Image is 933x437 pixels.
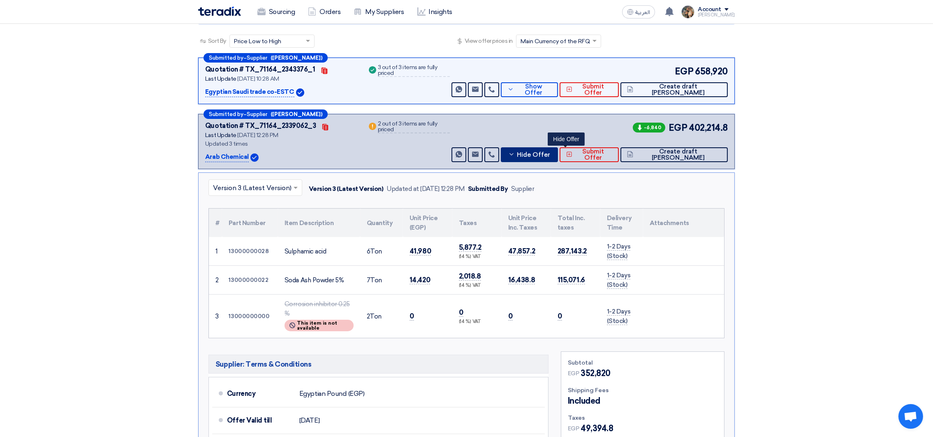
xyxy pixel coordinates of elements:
a: My Suppliers [347,3,410,21]
div: [PERSON_NAME] [698,13,735,17]
td: Ton [360,266,403,295]
div: Account [698,6,721,13]
th: Attachments [643,209,724,237]
div: Subtotal [568,358,718,367]
div: (14 %) VAT [459,282,495,289]
td: 13000000028 [222,237,278,266]
div: Submitted By [468,184,508,194]
div: Shipping Fees [568,386,718,395]
span: 14,420 [410,276,430,284]
div: Egyptian Pound (EGP) [299,386,364,402]
div: (14 %) VAT [459,253,495,260]
b: ([PERSON_NAME]) [271,55,322,60]
button: Create draft [PERSON_NAME] [620,82,728,97]
span: 2,018.8 [459,272,481,281]
span: 16,438.8 [508,276,535,284]
div: Updated 3 times [205,139,357,148]
img: Teradix logo [198,7,241,16]
span: Supplier [247,112,267,117]
span: Supplier [247,55,267,60]
span: Included [568,395,600,407]
div: Updated at [DATE] 12:28 PM [387,184,465,194]
span: EGP [568,369,579,378]
span: 0 [410,312,414,321]
div: Currency [227,384,293,404]
span: 7 [367,277,370,284]
th: Unit Price Inc. Taxes [502,209,551,237]
button: Show Offer [501,82,558,97]
img: Verified Account [296,88,304,97]
img: file_1710751448746.jpg [681,5,695,19]
th: Unit Price (EGP) [403,209,452,237]
p: Egyptian Saudi trade co-ESTC [205,87,294,97]
span: العربية [635,9,650,15]
button: Hide Offer [501,147,558,162]
span: Sort By [208,37,226,45]
a: Open chat [898,404,923,429]
div: Corrosion inhibitor 0.25 % [285,300,354,318]
th: # [209,209,222,237]
a: Sourcing [251,3,301,21]
span: 1-2 Days (Stock) [607,243,630,260]
button: العربية [622,5,655,19]
span: 402,214.8 [689,121,728,135]
button: Create draft [PERSON_NAME] [620,147,728,162]
span: Last Update [205,75,236,82]
span: 658,920 [695,65,728,78]
span: 1-2 Days (Stock) [607,272,630,289]
span: Create draft [PERSON_NAME] [635,84,721,96]
img: Verified Account [250,153,259,162]
span: Submitted by [209,55,243,60]
span: -6,840 [633,123,665,132]
span: 47,857.2 [508,247,535,256]
span: Hide Offer [517,152,550,158]
span: [DATE] [299,416,319,425]
button: Submit Offer [560,82,619,97]
span: 352,820 [581,367,611,379]
b: ([PERSON_NAME]) [271,112,322,117]
div: Version 3 (Latest Version) [309,184,384,194]
span: 1-2 Days (Stock) [607,308,630,325]
span: Create draft [PERSON_NAME] [635,149,721,161]
span: Last Update [205,132,236,139]
span: 41,980 [410,247,431,256]
td: Ton [360,237,403,266]
th: Quantity [360,209,403,237]
span: [DATE] 12:28 PM [237,132,278,139]
span: This item is not available [297,321,349,330]
div: Taxes [568,414,718,422]
td: 13000000000 [222,295,278,338]
span: Submit Offer [574,84,612,96]
span: 0 [558,312,562,321]
div: Quotation # TX_71164_2343376_1 [205,65,315,74]
th: Delivery Time [600,209,643,237]
span: EGP [669,121,688,135]
span: EGP [568,424,579,433]
a: Orders [301,3,347,21]
span: 6 [367,248,370,255]
span: Submitted by [209,112,243,117]
th: Item Description [278,209,360,237]
div: Offer Valid till [227,411,293,430]
span: 2 [367,313,370,320]
div: Soda Ash Powder 5% [285,276,354,285]
span: Show Offer [516,84,552,96]
span: [DATE] 10:28 AM [237,75,279,82]
td: 1 [209,237,222,266]
th: Taxes [452,209,502,237]
span: Price Low to High [234,37,281,46]
span: 287,143.2 [558,247,587,256]
div: 2 out of 3 items are fully priced [378,121,450,133]
button: Submit Offer [560,147,619,162]
td: Ton [360,295,403,338]
span: 49,394.8 [581,422,613,435]
div: Hide Offer [548,132,585,146]
div: Supplier [511,184,534,194]
td: 13000000022 [222,266,278,295]
th: Total Inc. taxes [551,209,600,237]
span: 0 [508,312,513,321]
span: 115,071.6 [558,276,585,284]
p: Arab Chemical [205,152,249,162]
span: EGP [675,65,694,78]
td: 2 [209,266,222,295]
